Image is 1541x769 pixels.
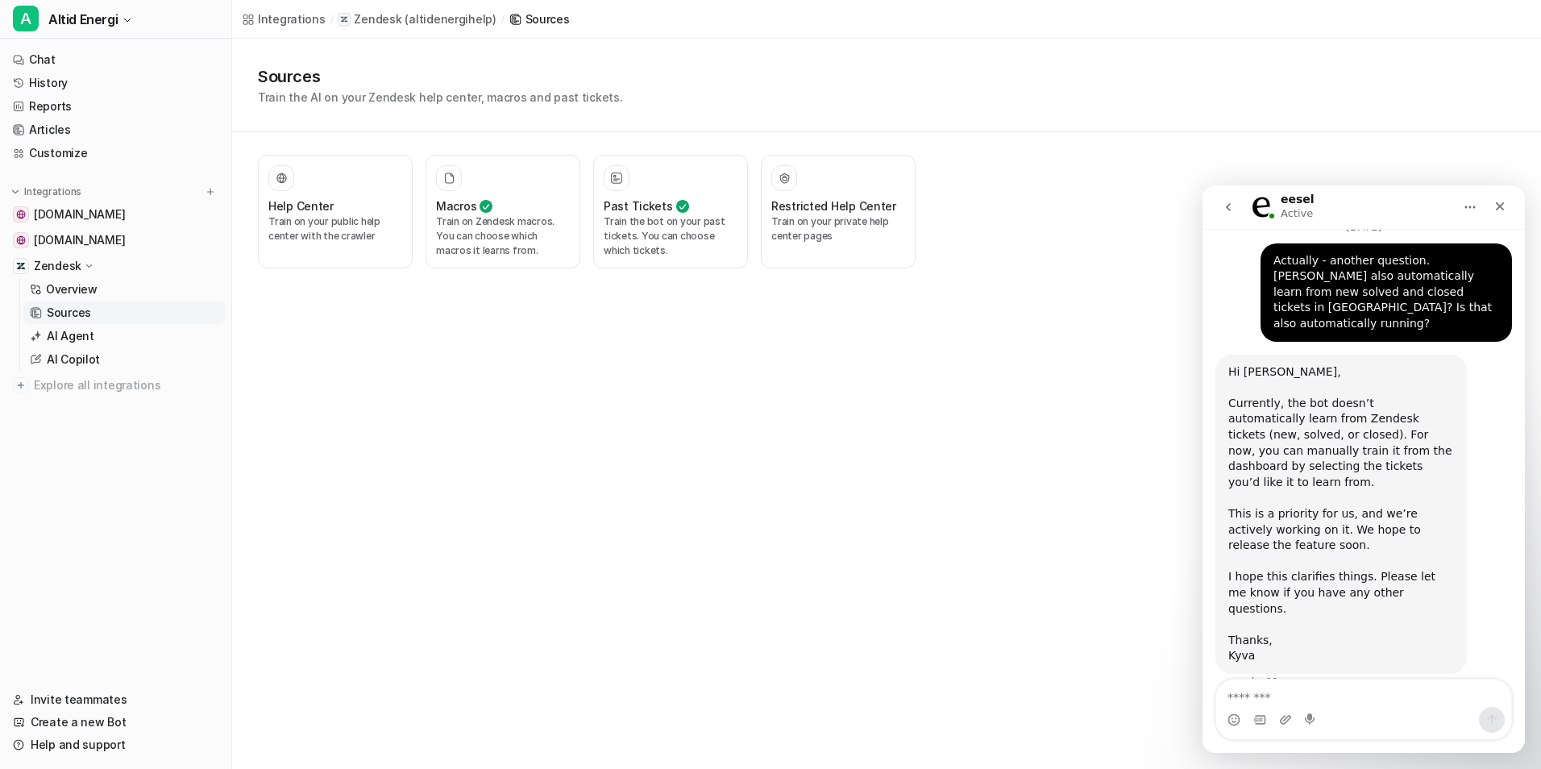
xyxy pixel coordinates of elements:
a: Customize [6,142,225,164]
h3: Restricted Help Center [771,197,896,214]
p: AI Agent [47,328,94,344]
h1: Sources [258,64,623,89]
a: altidenergi.dk[DOMAIN_NAME] [6,229,225,251]
button: Integrations [6,184,86,200]
img: Zendesk [16,261,26,271]
a: Chat [6,48,225,71]
p: Zendesk [34,258,81,274]
h3: Past Tickets [604,197,673,214]
span: / [330,12,334,27]
button: Past TicketsTrain the bot on your past tickets. You can choose which tickets. [593,155,748,268]
a: Integrations [242,10,326,27]
a: Zendesk(altidenergihelp) [338,11,496,27]
a: Sources [509,10,570,27]
img: explore all integrations [13,377,29,393]
h3: Help Center [268,197,334,214]
div: Sources [525,10,570,27]
a: greenpowerdenmark.dk[DOMAIN_NAME] [6,203,225,226]
p: Integrations [24,185,81,198]
a: Overview [23,278,225,301]
img: menu_add.svg [205,186,216,197]
img: altidenergi.dk [16,235,26,245]
a: AI Agent [23,325,225,347]
span: / [501,12,505,27]
span: Explore all integrations [34,372,218,398]
span: A [13,6,39,31]
a: Explore all integrations [6,374,225,397]
p: Train on your public help center with the crawler [268,214,402,243]
p: Train the AI on your Zendesk help center, macros and past tickets. [258,89,623,106]
span: Altid Energi [48,8,118,31]
a: Reports [6,95,225,118]
button: MacrosTrain on Zendesk macros. You can choose which macros it learns from. [426,155,580,268]
a: Articles [6,118,225,141]
span: [DOMAIN_NAME] [34,232,125,248]
a: Help and support [6,734,225,756]
div: Integrations [258,10,326,27]
iframe: Intercom live chat [1202,185,1525,753]
p: Train the bot on your past tickets. You can choose which tickets. [604,214,737,258]
a: Sources [23,301,225,324]
p: ( altidenergihelp ) [405,11,496,27]
a: History [6,72,225,94]
h3: Macros [436,197,476,214]
a: Create a new Bot [6,711,225,734]
a: AI Copilot [23,348,225,371]
span: [DOMAIN_NAME] [34,206,125,222]
a: Invite teammates [6,688,225,711]
button: Help CenterTrain on your public help center with the crawler [258,155,413,268]
p: AI Copilot [47,351,100,368]
p: Zendesk [354,11,401,27]
p: Sources [47,305,91,321]
img: expand menu [10,186,21,197]
p: Train on Zendesk macros. You can choose which macros it learns from. [436,214,570,258]
img: greenpowerdenmark.dk [16,210,26,219]
p: Overview [46,281,98,297]
p: Train on your private help center pages [771,214,905,243]
button: Restricted Help CenterTrain on your private help center pages [761,155,916,268]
